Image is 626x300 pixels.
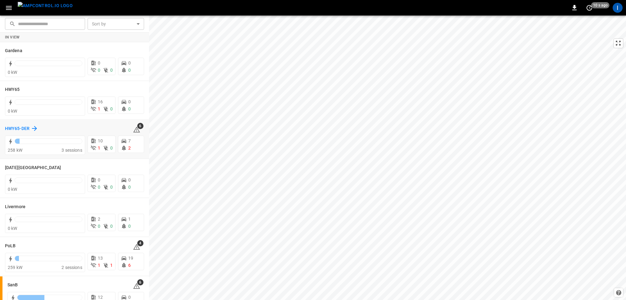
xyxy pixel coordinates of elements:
[128,224,131,229] span: 0
[98,177,100,182] span: 0
[137,240,143,246] span: 4
[98,60,100,65] span: 0
[110,224,113,229] span: 0
[98,185,100,190] span: 0
[128,99,131,104] span: 0
[137,123,143,129] span: 6
[98,138,103,143] span: 10
[7,282,18,289] h6: SanB
[61,148,82,153] span: 3 sessions
[128,146,131,150] span: 2
[98,146,100,150] span: 1
[98,256,103,261] span: 13
[5,35,20,39] strong: In View
[98,68,100,73] span: 0
[61,265,82,270] span: 2 sessions
[5,125,29,132] h6: HWY65-DER
[98,263,100,268] span: 1
[128,106,131,111] span: 0
[5,86,20,93] h6: HWY65
[128,185,131,190] span: 0
[128,68,131,73] span: 0
[128,256,133,261] span: 19
[149,16,626,300] canvas: Map
[110,106,113,111] span: 0
[5,164,61,171] h6: Karma Center
[110,68,113,73] span: 0
[98,217,100,222] span: 2
[5,243,16,249] h6: PoLB
[110,185,113,190] span: 0
[128,138,131,143] span: 7
[8,187,17,192] span: 0 kW
[8,148,22,153] span: 258 kW
[8,265,22,270] span: 259 kW
[98,106,100,111] span: 1
[18,2,73,10] img: ampcontrol.io logo
[110,263,113,268] span: 1
[8,70,17,75] span: 0 kW
[591,2,610,8] span: 10 s ago
[584,3,594,13] button: set refresh interval
[5,47,22,54] h6: Gardena
[8,226,17,231] span: 0 kW
[98,295,103,300] span: 12
[98,224,100,229] span: 0
[128,60,131,65] span: 0
[613,3,623,13] div: profile-icon
[128,295,131,300] span: 0
[128,263,131,268] span: 6
[110,146,113,150] span: 0
[128,177,131,182] span: 0
[5,204,25,210] h6: Livermore
[98,99,103,104] span: 16
[137,279,143,285] span: 6
[128,217,131,222] span: 1
[8,109,17,114] span: 0 kW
